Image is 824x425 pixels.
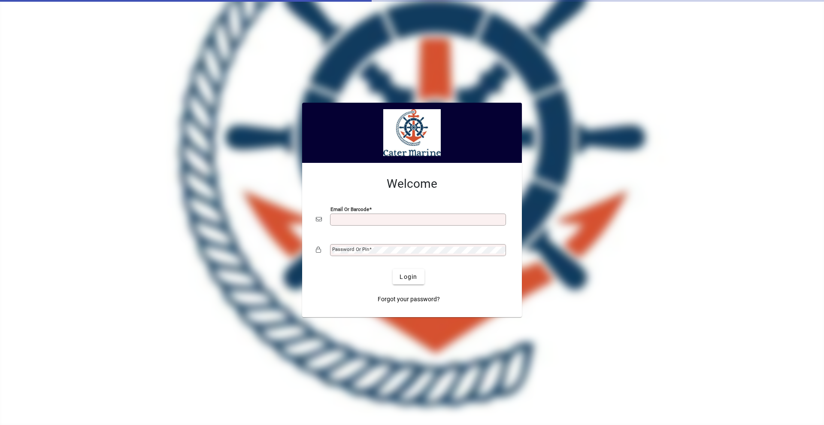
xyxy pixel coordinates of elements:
mat-label: Email or Barcode [330,206,369,212]
button: Login [393,269,424,284]
span: Forgot your password? [378,295,440,304]
a: Forgot your password? [374,291,443,307]
mat-label: Password or Pin [332,246,369,252]
h2: Welcome [316,177,508,191]
span: Login [400,272,417,281]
